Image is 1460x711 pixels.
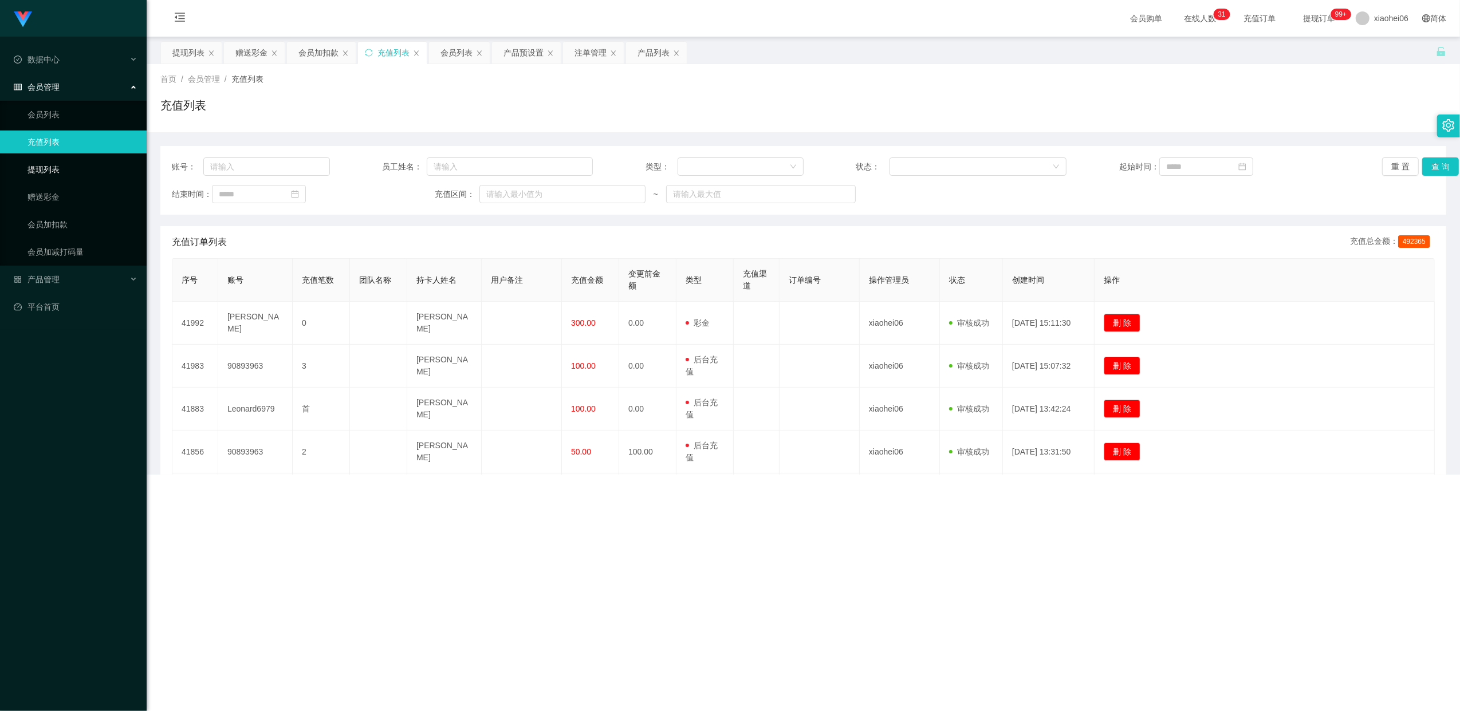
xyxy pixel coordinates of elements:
div: 注单管理 [574,42,607,64]
a: 图标: dashboard平台首页 [14,295,137,318]
td: 0 [293,473,350,516]
span: 审核成功 [949,447,989,456]
span: 后台充值 [686,355,718,376]
td: xiaohei06 [860,430,940,473]
a: 赠送彩金 [27,185,137,208]
td: 90893963 [218,345,293,388]
a: 会员列表 [27,103,137,126]
td: 41992 [172,302,218,345]
td: 首 [293,388,350,430]
span: 数据中心 [14,55,60,64]
td: 3 [293,345,350,388]
p: 3 [1218,9,1222,20]
td: 2 [293,430,350,473]
button: 删 除 [1104,443,1140,461]
td: [PERSON_NAME] [218,473,293,516]
i: 图标: close [413,50,420,57]
span: 50.00 [571,447,591,456]
i: 图标: close [271,50,278,57]
span: 充值区间： [435,188,479,200]
span: 后台充值 [686,398,718,419]
div: 充值列表 [377,42,410,64]
h1: 充值列表 [160,97,206,114]
input: 请输入最小值为 [479,185,646,203]
span: 充值订单列表 [172,235,227,249]
i: 图标: down [1053,163,1060,171]
span: 提现订单 [1297,14,1341,22]
input: 请输入 [427,157,593,176]
span: 类型 [686,275,702,285]
td: [PERSON_NAME] [407,430,482,473]
span: 账号： [172,161,203,173]
a: 充值列表 [27,131,137,153]
i: 图标: sync [365,49,373,57]
input: 请输入最大值 [666,185,856,203]
span: 审核成功 [949,361,989,370]
div: 充值总金额： [1350,235,1435,249]
span: 员工姓名： [383,161,427,173]
button: 重 置 [1382,157,1419,176]
td: 41785 [172,473,218,516]
span: 产品管理 [14,275,60,284]
span: 审核成功 [949,318,989,327]
span: 团队名称 [359,275,391,285]
div: 产品预设置 [503,42,544,64]
div: 会员列表 [440,42,473,64]
td: 0 [293,302,350,345]
td: [PERSON_NAME] [407,473,482,516]
span: / [181,74,183,84]
i: 图标: appstore-o [14,275,22,283]
i: 图标: close [208,50,215,57]
td: [DATE] 15:07:32 [1003,345,1095,388]
div: 产品列表 [637,42,670,64]
td: xiaohei06 [860,302,940,345]
span: ~ [646,188,666,200]
span: 彩金 [686,318,710,327]
i: 图标: check-circle-o [14,56,22,64]
td: xiaohei06 [860,388,940,430]
i: 图标: down [790,163,797,171]
div: 赠送彩金 [235,42,267,64]
td: [DATE] 13:42:24 [1003,388,1095,430]
i: 图标: calendar [1238,163,1246,171]
span: 状态 [949,275,965,285]
span: 持卡人姓名 [416,275,457,285]
i: 图标: unlock [1436,46,1446,57]
td: xiaohei06 [860,345,940,388]
button: 查 询 [1422,157,1459,176]
sup: 31 [1213,9,1230,20]
span: 类型： [646,161,678,173]
span: 操作 [1104,275,1120,285]
span: 会员管理 [188,74,220,84]
span: 用户备注 [491,275,523,285]
i: 图标: close [673,50,680,57]
button: 删 除 [1104,314,1140,332]
i: 图标: global [1422,14,1430,22]
span: / [225,74,227,84]
td: 0.00 [619,388,676,430]
span: 300.00 [571,318,596,327]
span: 审核成功 [949,404,989,413]
td: [PERSON_NAME] [407,388,482,430]
span: 起始时间： [1119,161,1159,173]
input: 请输入 [203,157,330,176]
img: logo.9652507e.png [14,11,32,27]
i: 图标: close [476,50,483,57]
span: 创建时间 [1012,275,1044,285]
span: 后台充值 [686,441,718,462]
a: 提现列表 [27,158,137,181]
span: 首页 [160,74,176,84]
i: 图标: close [610,50,617,57]
td: 41883 [172,388,218,430]
span: 充值订单 [1238,14,1281,22]
td: [DATE] 15:11:30 [1003,302,1095,345]
button: 删 除 [1104,357,1140,375]
i: 图标: close [547,50,554,57]
div: 2021 [156,449,1451,461]
span: 充值金额 [571,275,603,285]
td: [PERSON_NAME] [407,302,482,345]
span: 充值渠道 [743,269,767,290]
span: 变更前金额 [628,269,660,290]
td: [DATE] 13:31:50 [1003,430,1095,473]
span: 100.00 [571,404,596,413]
